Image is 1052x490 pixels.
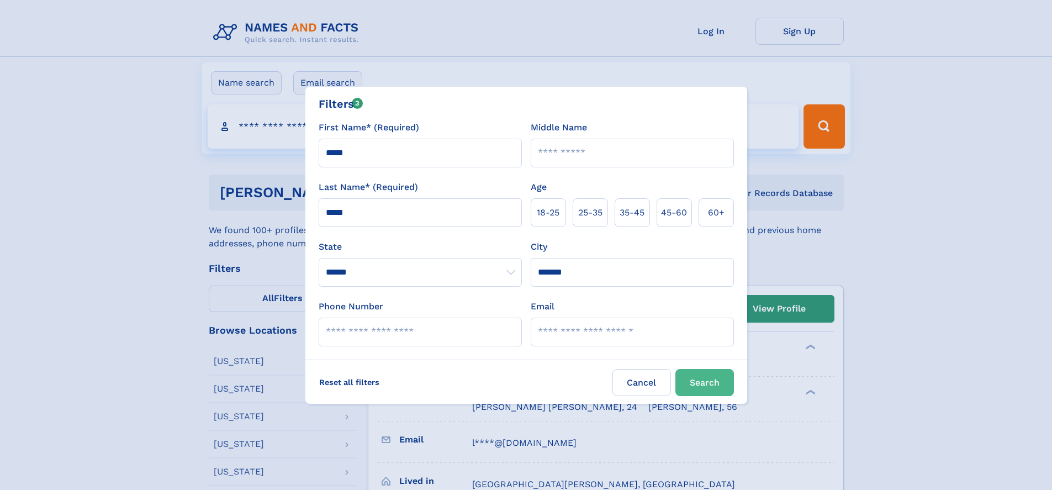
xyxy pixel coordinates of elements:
[319,121,419,134] label: First Name* (Required)
[675,369,734,396] button: Search
[578,206,602,219] span: 25‑35
[612,369,671,396] label: Cancel
[531,121,587,134] label: Middle Name
[661,206,687,219] span: 45‑60
[531,181,547,194] label: Age
[531,300,554,313] label: Email
[319,300,383,313] label: Phone Number
[537,206,559,219] span: 18‑25
[708,206,725,219] span: 60+
[319,240,522,254] label: State
[531,240,547,254] label: City
[620,206,644,219] span: 35‑45
[319,96,363,112] div: Filters
[319,181,418,194] label: Last Name* (Required)
[312,369,387,396] label: Reset all filters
